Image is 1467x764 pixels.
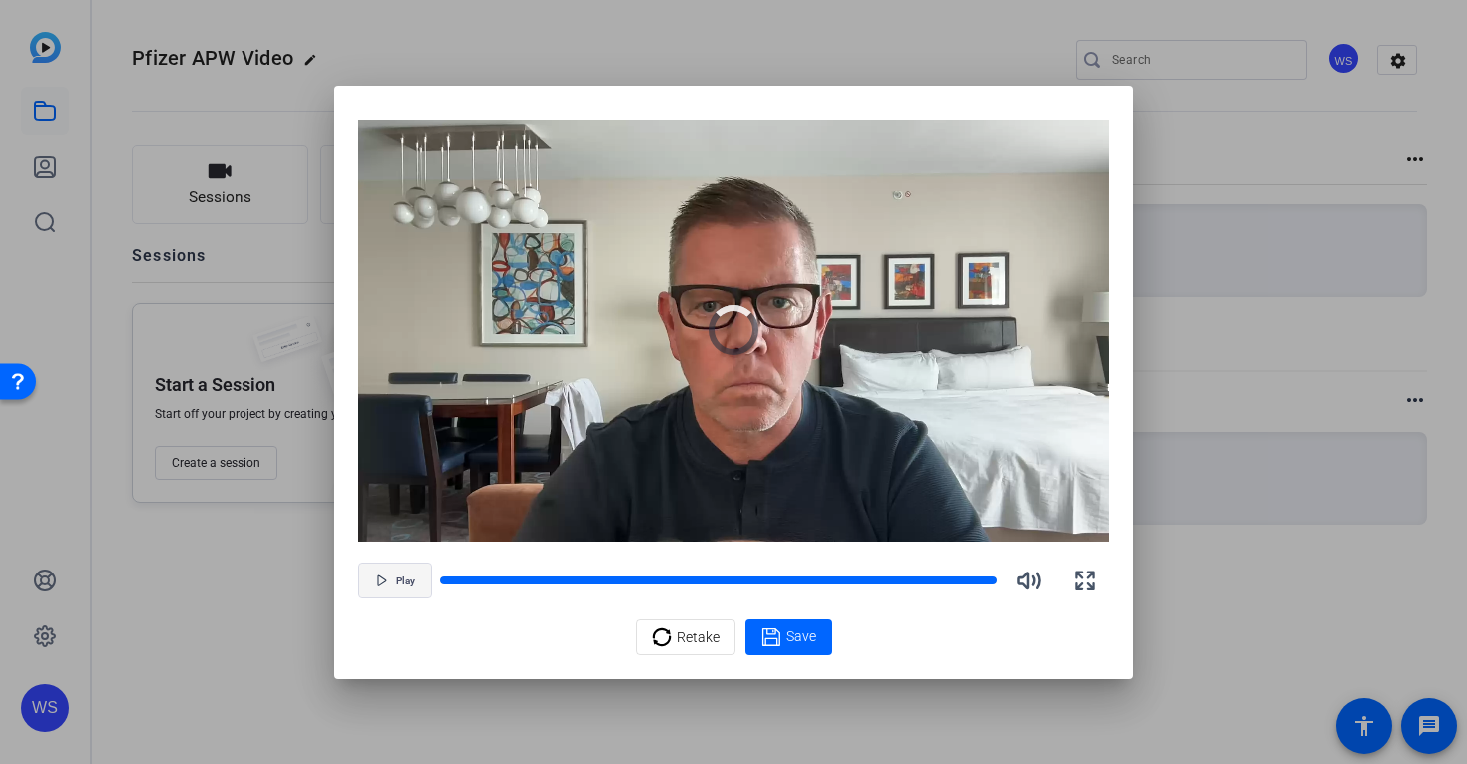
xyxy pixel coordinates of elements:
[1005,557,1053,604] button: Mute
[786,626,816,647] span: Save
[745,619,832,655] button: Save
[358,563,432,598] button: Play
[677,618,720,656] span: Retake
[396,575,415,587] span: Play
[636,619,735,655] button: Retake
[358,120,1109,542] div: Video Player
[1061,557,1109,604] button: Fullscreen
